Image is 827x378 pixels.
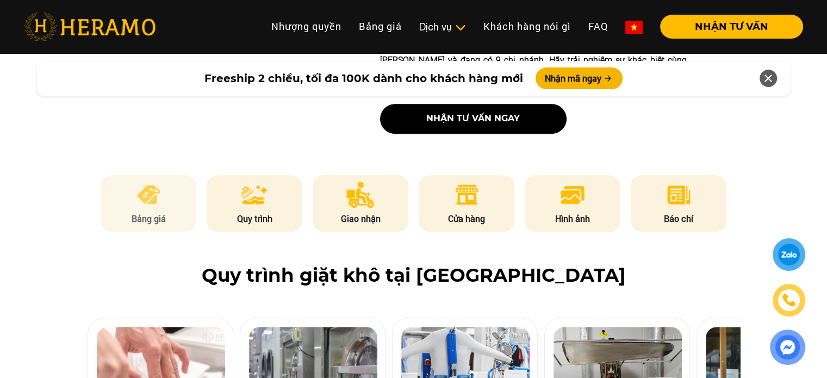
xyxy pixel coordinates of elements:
h2: Quy trình giặt khô tại [GEOGRAPHIC_DATA] [24,264,803,287]
a: NHẬN TƯ VẤN [651,22,803,32]
button: Nhận mã ngay [536,67,623,89]
span: Freeship 2 chiều, tối đa 100K dành cho khách hàng mới [204,70,523,86]
p: Giao nhận [313,212,408,225]
a: Nhượng quyền [263,15,350,38]
a: Bảng giá [350,15,411,38]
img: phone-icon [782,293,796,307]
img: heramo-logo.png [24,13,156,41]
p: Quy trình [207,212,302,225]
img: store.png [453,182,480,208]
img: vn-flag.png [625,21,643,34]
p: Hình ảnh [525,212,620,225]
p: Báo chí [631,212,726,225]
button: NHẬN TƯ VẤN [660,15,803,39]
a: phone-icon [774,286,804,315]
img: image.png [559,182,586,208]
img: pricing.png [135,182,162,208]
div: Dịch vụ [419,20,466,34]
img: news.png [666,182,692,208]
p: Cửa hàng [419,212,514,225]
img: subToggleIcon [455,22,466,33]
button: nhận tư vấn ngay [380,104,567,134]
a: FAQ [580,15,617,38]
img: delivery.png [346,182,375,208]
p: Bảng giá [101,212,196,225]
img: process.png [241,182,268,208]
a: Khách hàng nói gì [475,15,580,38]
